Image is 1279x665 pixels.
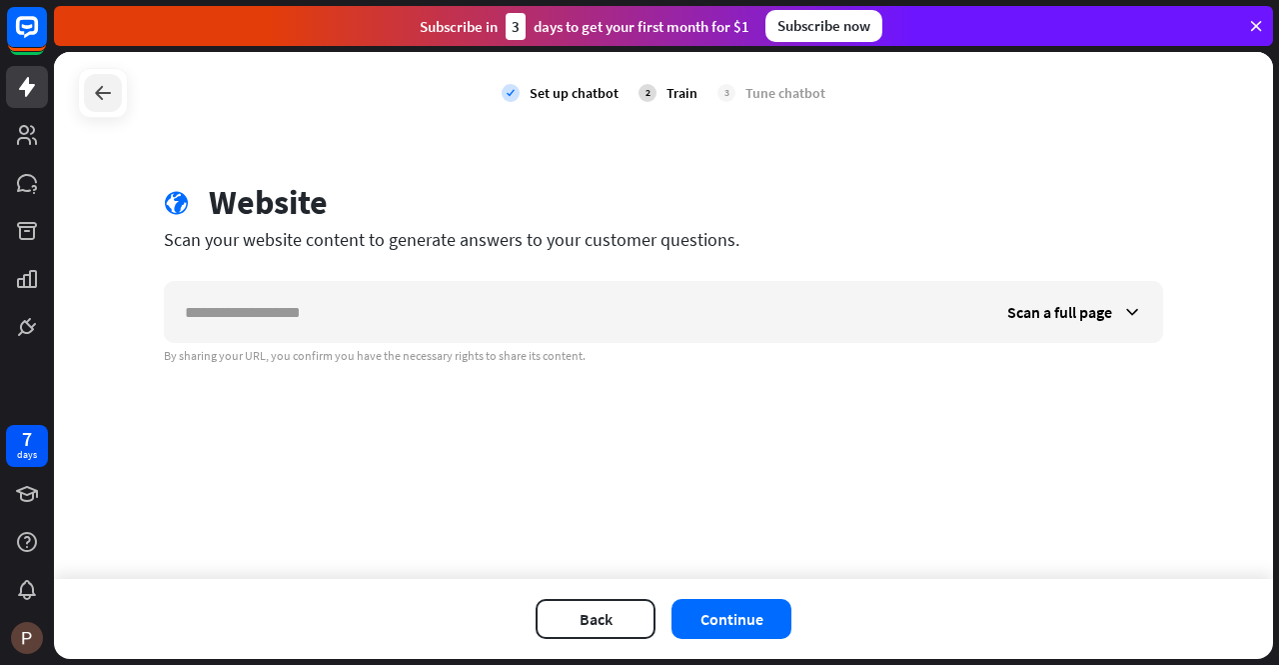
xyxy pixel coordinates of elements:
[22,430,32,448] div: 7
[745,84,825,102] div: Tune chatbot
[420,13,749,40] div: Subscribe in days to get your first month for $1
[164,191,189,216] i: globe
[536,599,655,639] button: Back
[17,448,37,462] div: days
[164,348,1163,364] div: By sharing your URL, you confirm you have the necessary rights to share its content.
[506,13,526,40] div: 3
[765,10,882,42] div: Subscribe now
[16,8,76,68] button: Open LiveChat chat widget
[671,599,791,639] button: Continue
[639,84,656,102] div: 2
[1007,302,1112,322] span: Scan a full page
[209,182,328,223] div: Website
[717,84,735,102] div: 3
[530,84,619,102] div: Set up chatbot
[6,425,48,467] a: 7 days
[666,84,697,102] div: Train
[502,84,520,102] i: check
[164,228,1163,251] div: Scan your website content to generate answers to your customer questions.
